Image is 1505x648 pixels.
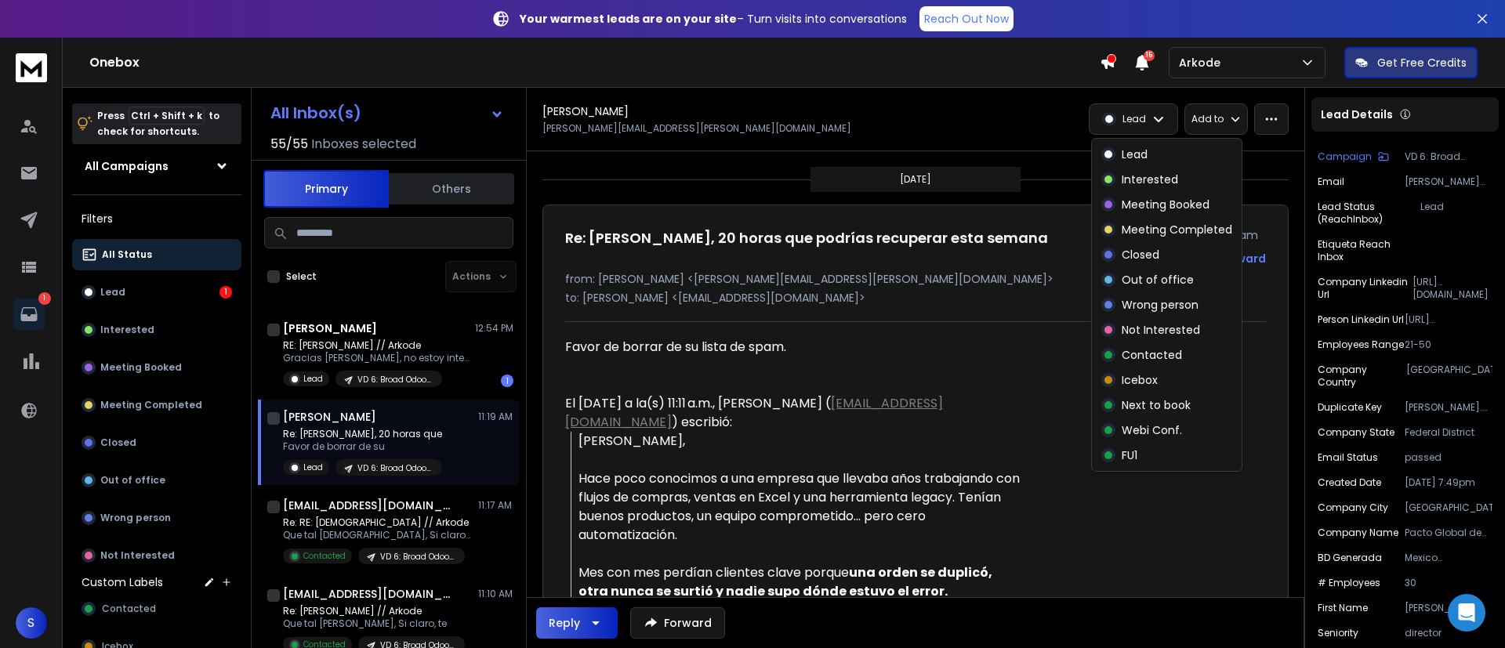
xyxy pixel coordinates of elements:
p: [PERSON_NAME] [1405,602,1492,614]
p: Federal District [1405,426,1492,439]
p: Pacto Global de la ONU - [GEOGRAPHIC_DATA] [1405,527,1492,539]
p: from: [PERSON_NAME] <[PERSON_NAME][EMAIL_ADDRESS][PERSON_NAME][DOMAIN_NAME]> [565,271,1266,287]
p: VD 6: Broad Odoo_Campaign - ARKODE [357,462,433,474]
div: Open Intercom Messenger [1448,594,1485,632]
h1: [PERSON_NAME] [283,409,376,425]
p: Favor de borrar de su [283,440,442,453]
p: Seniority [1318,627,1358,639]
p: Lead Status (ReachInbox) [1318,201,1420,226]
p: 11:19 AM [478,411,513,423]
p: [PERSON_NAME][EMAIL_ADDRESS][PERSON_NAME][DOMAIN_NAME] [1405,176,1492,188]
p: First Name [1318,602,1368,614]
p: 30 [1405,577,1492,589]
p: [URL][DOMAIN_NAME] [1405,313,1492,326]
p: Email Status [1318,451,1378,464]
p: Re: [PERSON_NAME], 20 horas que [283,428,442,440]
p: Get Free Credits [1377,55,1467,71]
p: Company Name [1318,527,1398,539]
p: Interested [1122,172,1178,187]
p: Closed [100,436,136,449]
p: 11:17 AM [478,499,513,512]
div: 1 [501,375,513,387]
p: Next to book [1122,397,1191,413]
p: Email [1318,176,1344,188]
h3: Inboxes selected [311,135,416,154]
p: Lead [100,286,125,299]
p: Company Linkedin Url [1318,276,1413,301]
span: Ctrl + Shift + k [129,107,205,125]
p: Lead [1420,201,1492,226]
p: Meeting Completed [1122,222,1232,237]
p: Arkode [1179,55,1227,71]
strong: Your warmest leads are on your site [520,11,737,27]
p: Add to [1191,113,1224,125]
span: Contacted [102,603,156,615]
p: Not Interested [100,549,175,562]
div: Hace poco conocimos a una empresa que llevaba años trabajando con flujos de compras, ventas en Ex... [578,469,1023,545]
h1: [EMAIL_ADDRESS][DOMAIN_NAME] [283,586,455,602]
p: [DATE] 7:49pm [1405,476,1492,489]
p: Lead Details [1321,107,1393,122]
p: Lead [303,373,323,385]
p: Meeting Booked [100,361,182,374]
h1: [EMAIL_ADDRESS][DOMAIN_NAME] [283,498,455,513]
h1: All Campaigns [85,158,169,174]
img: logo [16,53,47,82]
p: Out of office [1122,272,1194,288]
span: S [16,607,47,639]
p: Mexico Broad_Odoo2 [1405,552,1492,564]
p: Webi Conf. [1122,422,1182,438]
p: Re: RE: [DEMOGRAPHIC_DATA] // Arkode [283,516,471,529]
p: Gracias [PERSON_NAME], no estoy interesado. [283,352,471,364]
p: Wrong person [1122,297,1199,313]
p: Company City [1318,501,1388,514]
p: Created Date [1318,476,1381,489]
h1: [PERSON_NAME] [542,103,629,119]
p: Re: [PERSON_NAME] // Arkode [283,605,465,617]
p: Lead [303,462,323,473]
label: Select [286,270,317,283]
p: All Status [102,248,152,261]
p: FU1 [1122,447,1137,463]
p: Closed [1122,247,1159,262]
p: director [1405,627,1492,639]
p: Lead [1122,147,1148,162]
p: Duplicate Key [1318,401,1382,414]
h1: [PERSON_NAME] [283,320,377,336]
p: 12:54 PM [475,322,513,335]
div: Mes con mes perdían clientes clave porque [578,563,1023,601]
p: Contacted [303,550,346,562]
h1: Re: [PERSON_NAME], 20 horas que podrías recuperar esta semana [565,227,1048,249]
p: Contacted [1122,347,1182,363]
p: Company State [1318,426,1394,439]
p: 11:10 AM [478,588,513,600]
p: [URL][DOMAIN_NAME] [1413,276,1492,301]
p: Company Country [1318,364,1406,389]
div: El [DATE] a la(s) 11:11 a.m., [PERSON_NAME] ( ) escribió: [565,394,1023,432]
p: [PERSON_NAME].[PERSON_NAME]@pactomundial.org.mx-[PERSON_NAME] [1405,401,1492,414]
p: Person Linkedin Url [1318,313,1404,326]
p: Campaign [1318,150,1372,163]
p: Out of office [100,474,165,487]
p: Meeting Booked [1122,197,1209,212]
p: Meeting Completed [100,399,202,411]
p: [PERSON_NAME][EMAIL_ADDRESS][PERSON_NAME][DOMAIN_NAME] [542,122,851,135]
p: Not Interested [1122,322,1200,338]
h3: Filters [72,208,241,230]
p: Press to check for shortcuts. [97,108,219,139]
strong: una orden se duplicó, otra nunca se surtió y nadie supo dónde estuvo el error. [578,563,995,600]
a: [EMAIL_ADDRESS][DOMAIN_NAME] [565,394,943,431]
p: [GEOGRAPHIC_DATA] [1405,501,1492,514]
p: Interested [100,324,154,336]
p: VD 6: Broad Odoo_Campaign - ARKODE [1405,150,1492,163]
h1: Onebox [89,53,1100,72]
p: Que tal [DEMOGRAPHIC_DATA], Si claro, te [283,529,471,541]
div: Favor de borrar de su lista de spam. [565,338,1023,357]
p: 21-50 [1405,338,1492,351]
p: RE: [PERSON_NAME] // Arkode [283,339,471,352]
h1: All Inbox(s) [270,105,361,121]
p: Lead [1122,113,1146,125]
p: BD Generada [1318,552,1382,564]
p: 1 [38,292,51,305]
p: Que tal [PERSON_NAME], Si claro, te [283,617,465,630]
